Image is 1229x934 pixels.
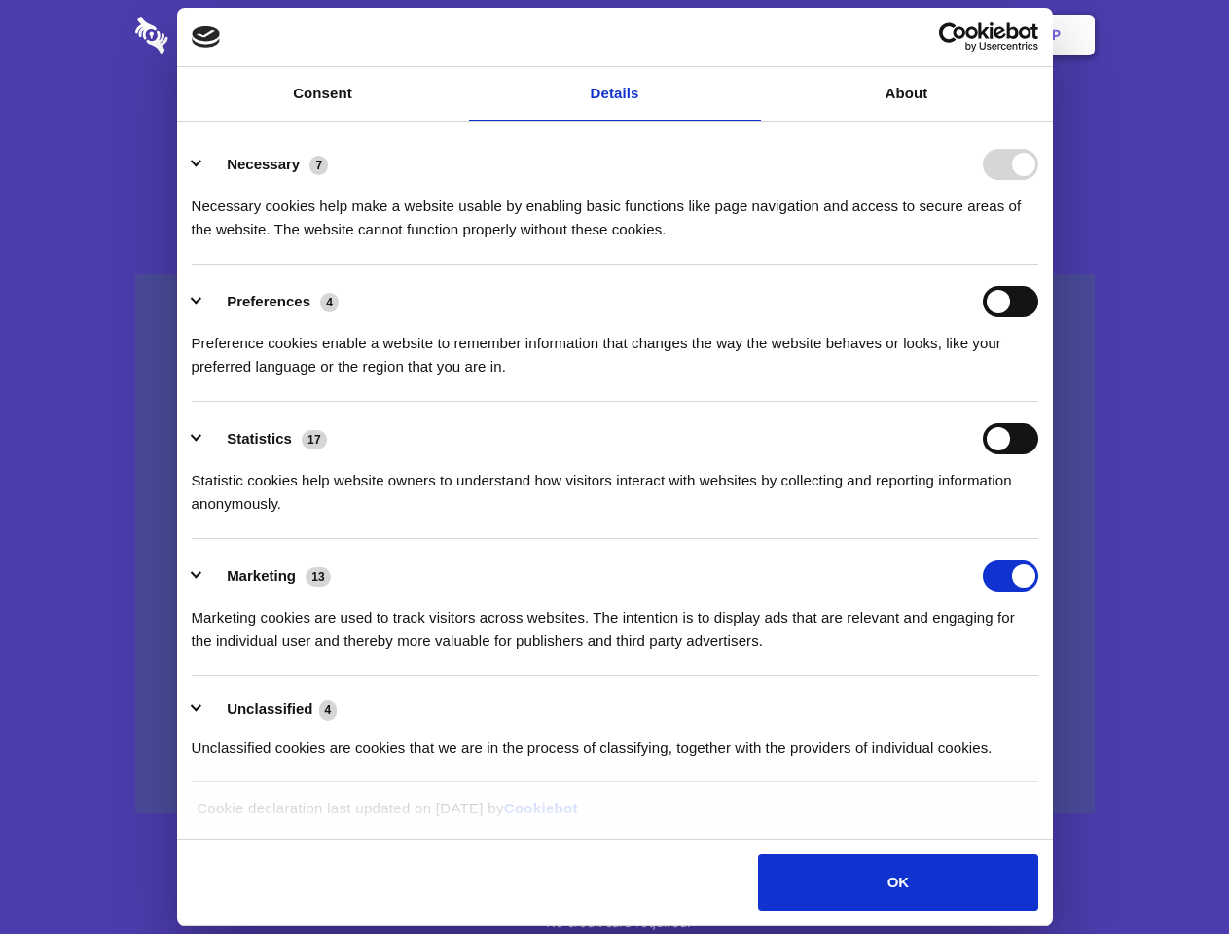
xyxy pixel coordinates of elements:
span: 4 [320,293,339,312]
div: Necessary cookies help make a website usable by enabling basic functions like page navigation and... [192,180,1038,241]
span: 17 [302,430,327,449]
iframe: Drift Widget Chat Controller [1132,837,1206,911]
div: Marketing cookies are used to track visitors across websites. The intention is to display ads tha... [192,592,1038,653]
a: Login [883,5,967,65]
button: Marketing (13) [192,560,343,592]
label: Statistics [227,430,292,447]
div: Unclassified cookies are cookies that we are in the process of classifying, together with the pro... [192,722,1038,760]
a: About [761,67,1053,121]
img: logo [192,26,221,48]
button: Statistics (17) [192,423,340,454]
a: Details [469,67,761,121]
span: 7 [309,156,328,175]
button: OK [758,854,1037,911]
a: Wistia video thumbnail [135,274,1095,814]
div: Cookie declaration last updated on [DATE] by [182,797,1047,835]
div: Statistic cookies help website owners to understand how visitors interact with websites by collec... [192,454,1038,516]
button: Necessary (7) [192,149,341,180]
button: Unclassified (4) [192,698,349,722]
a: Usercentrics Cookiebot - opens in a new window [868,22,1038,52]
button: Preferences (4) [192,286,351,317]
label: Marketing [227,567,296,584]
h4: Auto-redaction of sensitive data, encrypted data sharing and self-destructing private chats. Shar... [135,177,1095,241]
img: logo-wordmark-white-trans-d4663122ce5f474addd5e946df7df03e33cb6a1c49d2221995e7729f52c070b2.svg [135,17,302,54]
label: Necessary [227,156,300,172]
div: Preference cookies enable a website to remember information that changes the way the website beha... [192,317,1038,378]
h1: Eliminate Slack Data Loss. [135,88,1095,158]
a: Cookiebot [504,800,578,816]
span: 4 [319,700,338,720]
a: Contact [789,5,879,65]
a: Pricing [571,5,656,65]
label: Preferences [227,293,310,309]
a: Consent [177,67,469,121]
span: 13 [306,567,331,587]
